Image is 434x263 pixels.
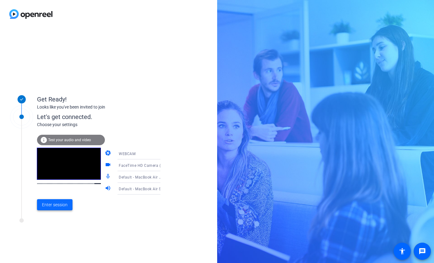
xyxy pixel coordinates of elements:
[37,121,173,128] div: Choose your settings
[37,104,160,110] div: Looks like you've been invited to join
[37,95,160,104] div: Get Ready!
[105,150,112,157] mat-icon: camera
[419,248,426,255] mat-icon: message
[37,112,173,121] div: Let's get connected.
[42,202,68,208] span: Enter session
[105,185,112,192] mat-icon: volume_up
[48,138,91,142] span: Test your audio and video
[40,136,48,144] mat-icon: info
[119,175,197,179] span: Default - MacBook Air Microphone (Built-in)
[119,186,192,191] span: Default - MacBook Air Speakers (Built-in)
[37,199,72,210] button: Enter session
[399,248,406,255] mat-icon: accessibility
[105,162,112,169] mat-icon: videocam
[119,163,182,168] span: FaceTime HD Camera (4E23:4E8C)
[119,152,135,156] span: WEBCAM
[105,173,112,181] mat-icon: mic_none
